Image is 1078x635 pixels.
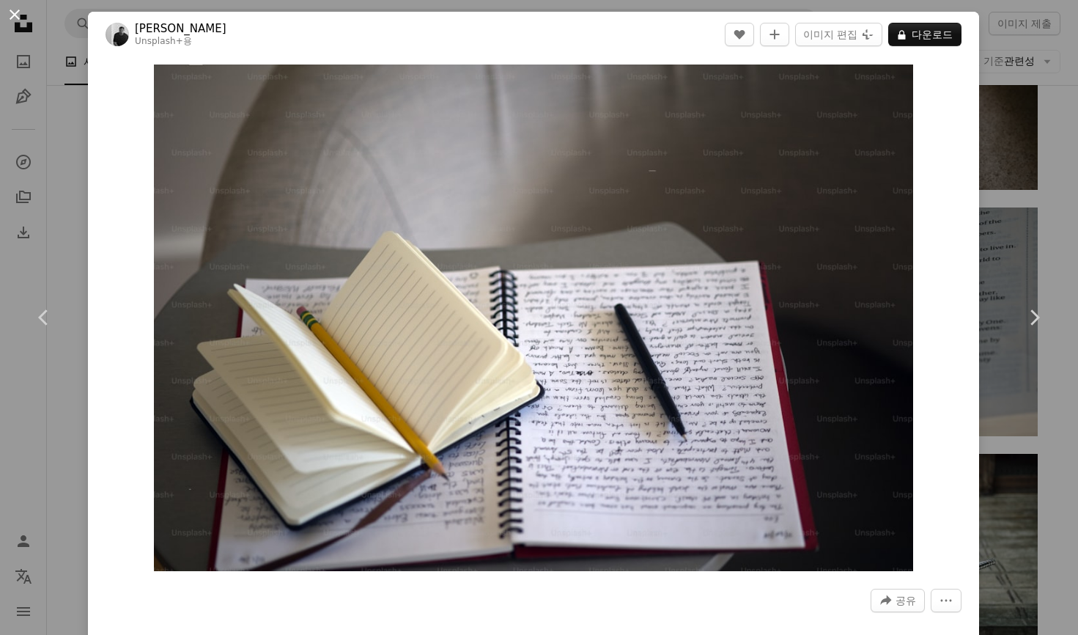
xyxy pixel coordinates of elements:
[154,65,914,571] img: 그 위에 펜이 있는 노트북
[154,65,914,571] button: 이 이미지 확대
[760,23,789,46] button: 컬렉션에 추가
[725,23,754,46] button: 좋아요
[135,21,226,36] a: [PERSON_NAME]
[931,589,961,612] button: 더 많은 작업
[135,36,226,48] div: 용
[106,23,129,46] img: Joshua Hoehne의 프로필로 이동
[795,23,882,46] button: 이미지 편집
[888,23,961,46] button: 다운로드
[135,36,183,46] a: Unsplash+
[871,589,925,612] button: 이 이미지 공유
[896,590,916,612] span: 공유
[990,247,1078,388] a: 다음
